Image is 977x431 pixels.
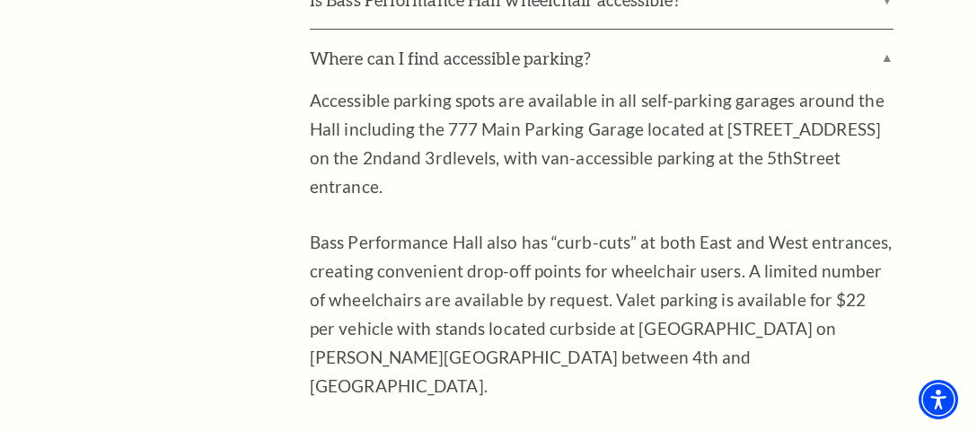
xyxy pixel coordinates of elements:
sup: nd [373,147,392,168]
div: Accessibility Menu [919,380,958,419]
sup: rd [436,147,453,168]
sup: th [777,147,793,168]
p: Accessible parking spots are available in all self-parking garages around the Hall including the ... [310,86,893,201]
p: Bass Performance Hall also has “curb-cuts” at both East and West entrances, creating convenient d... [310,228,893,400]
label: Where can I find accessible parking? [310,30,893,87]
